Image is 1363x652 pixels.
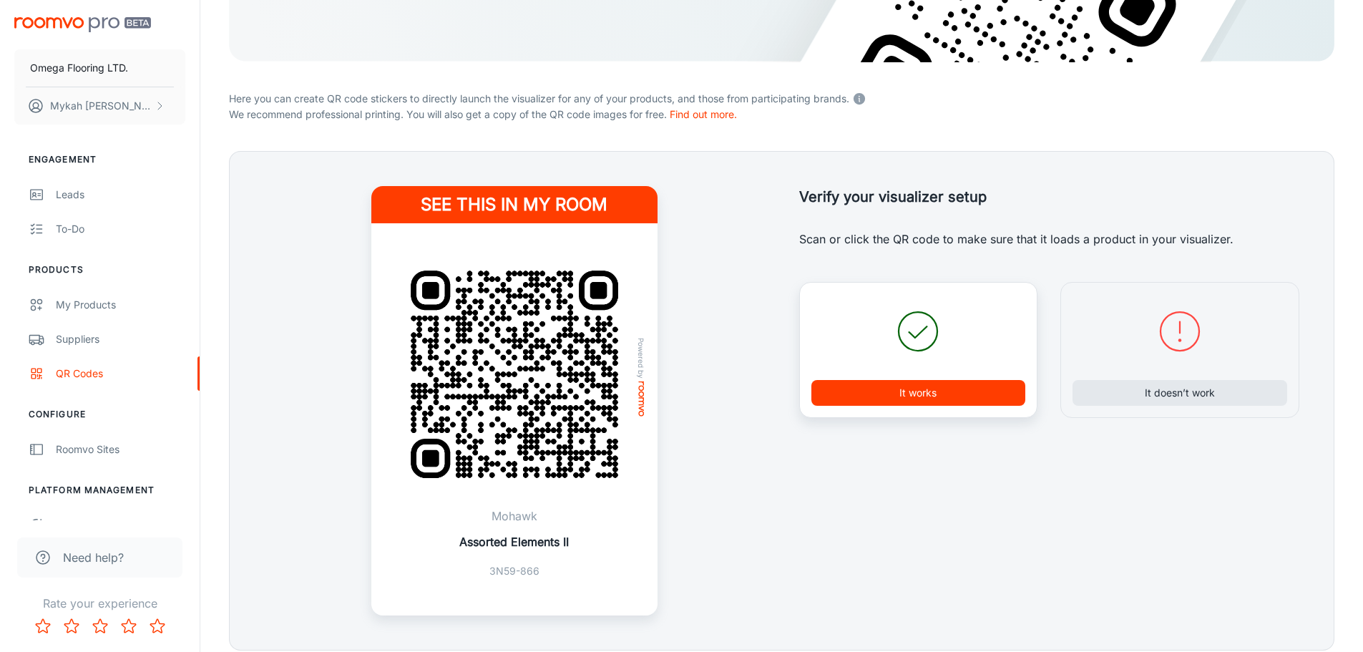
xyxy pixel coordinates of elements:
[459,533,569,550] p: Assorted Elements II
[56,517,185,533] div: User Administration
[229,88,1334,107] p: Here you can create QR code stickers to directly launch the visualizer for any of your products, ...
[30,60,128,76] p: Omega Flooring LTD.
[389,248,640,500] img: QR Code Example
[371,186,658,223] h4: See this in my room
[634,338,648,379] span: Powered by
[86,612,114,641] button: Rate 3 star
[638,381,644,417] img: roomvo
[670,108,737,120] a: Find out more.
[371,186,658,615] a: See this in my roomQR Code ExamplePowered byroomvoMohawkAssorted Elements II3N59-866
[14,87,185,125] button: Mykah [PERSON_NAME]
[459,563,569,579] p: 3N59-866
[57,612,86,641] button: Rate 2 star
[29,612,57,641] button: Rate 1 star
[14,17,151,32] img: Roomvo PRO Beta
[114,612,143,641] button: Rate 4 star
[11,595,188,612] p: Rate your experience
[1073,380,1287,406] button: It doesn’t work
[799,186,1300,208] h5: Verify your visualizer setup
[56,221,185,237] div: To-do
[63,549,124,566] span: Need help?
[14,49,185,87] button: Omega Flooring LTD.
[50,98,151,114] p: Mykah [PERSON_NAME]
[229,107,1334,122] p: We recommend professional printing. You will also get a copy of the QR code images for free.
[143,612,172,641] button: Rate 5 star
[56,297,185,313] div: My Products
[459,507,569,525] p: Mohawk
[56,331,185,347] div: Suppliers
[811,380,1026,406] button: It works
[799,230,1300,248] p: Scan or click the QR code to make sure that it loads a product in your visualizer.
[56,442,185,457] div: Roomvo Sites
[56,366,185,381] div: QR Codes
[56,187,185,203] div: Leads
